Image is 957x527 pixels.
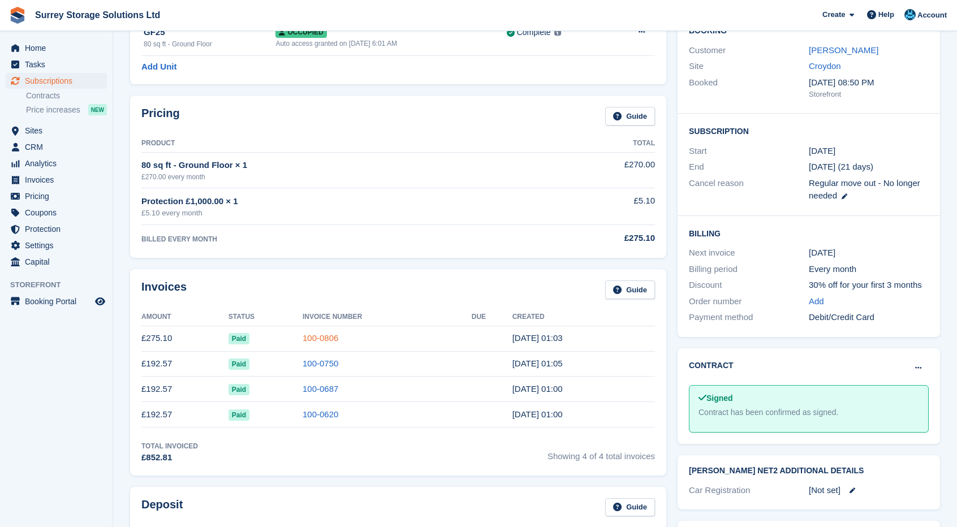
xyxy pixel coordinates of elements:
[144,26,275,39] div: GF25
[25,237,93,253] span: Settings
[25,188,93,204] span: Pricing
[6,155,107,171] a: menu
[25,40,93,56] span: Home
[275,38,506,49] div: Auto access granted on [DATE] 6:01 AM
[141,195,540,208] div: Protection £1,000.00 × 1
[144,39,275,49] div: 80 sq ft - Ground Floor
[25,205,93,221] span: Coupons
[25,155,93,171] span: Analytics
[878,9,894,20] span: Help
[141,280,187,299] h2: Invoices
[229,333,249,344] span: Paid
[540,188,655,225] td: £5.10
[6,57,107,72] a: menu
[6,172,107,188] a: menu
[689,360,734,372] h2: Contract
[540,232,655,245] div: £275.10
[141,351,229,377] td: £192.57
[303,358,338,368] a: 100-0750
[303,384,338,394] a: 100-0687
[6,293,107,309] a: menu
[472,308,512,326] th: Due
[6,40,107,56] a: menu
[809,45,878,55] a: [PERSON_NAME]
[809,145,835,158] time: 2025-05-08 00:00:00 UTC
[809,311,929,324] div: Debit/Credit Card
[229,384,249,395] span: Paid
[141,441,198,451] div: Total Invoiced
[141,451,198,464] div: £852.81
[26,103,107,116] a: Price increases NEW
[689,263,809,276] div: Billing period
[229,409,249,421] span: Paid
[141,402,229,427] td: £192.57
[141,135,540,153] th: Product
[689,177,809,202] div: Cancel reason
[917,10,947,21] span: Account
[689,227,929,239] h2: Billing
[25,172,93,188] span: Invoices
[229,308,303,326] th: Status
[512,308,655,326] th: Created
[141,326,229,351] td: £275.10
[26,105,80,115] span: Price increases
[809,76,929,89] div: [DATE] 08:50 PM
[809,162,873,171] span: [DATE] (21 days)
[6,254,107,270] a: menu
[6,221,107,237] a: menu
[6,205,107,221] a: menu
[141,308,229,326] th: Amount
[10,279,113,291] span: Storefront
[809,61,841,71] a: Croydon
[25,123,93,139] span: Sites
[689,247,809,260] div: Next invoice
[540,152,655,188] td: £270.00
[141,377,229,402] td: £192.57
[229,358,249,370] span: Paid
[303,333,338,343] a: 100-0806
[689,311,809,324] div: Payment method
[512,333,563,343] time: 2025-08-08 00:03:34 UTC
[6,123,107,139] a: menu
[689,161,809,174] div: End
[141,234,540,244] div: BILLED EVERY MONTH
[689,279,809,292] div: Discount
[809,89,929,100] div: Storefront
[88,104,107,115] div: NEW
[605,280,655,299] a: Guide
[6,73,107,89] a: menu
[689,295,809,308] div: Order number
[699,407,919,418] div: Contract has been confirmed as signed.
[809,178,920,201] span: Regular move out - No longer needed
[141,159,540,172] div: 80 sq ft - Ground Floor × 1
[25,293,93,309] span: Booking Portal
[6,237,107,253] a: menu
[25,254,93,270] span: Capital
[6,139,107,155] a: menu
[689,484,809,497] div: Car Registration
[275,27,326,38] span: Occupied
[809,279,929,292] div: 30% off for your first 3 months
[9,7,26,24] img: stora-icon-8386f47178a22dfd0bd8f6a31ec36ba5ce8667c1dd55bd0f319d3a0aa187defe.svg
[904,9,916,20] img: Sonny Harverson
[605,498,655,517] a: Guide
[25,73,93,89] span: Subscriptions
[141,107,180,126] h2: Pricing
[822,9,845,20] span: Create
[689,44,809,57] div: Customer
[540,135,655,153] th: Total
[141,208,540,219] div: £5.10 every month
[517,27,551,38] div: Complete
[512,409,563,419] time: 2025-05-08 00:00:51 UTC
[689,60,809,73] div: Site
[809,295,824,308] a: Add
[809,247,929,260] div: [DATE]
[699,392,919,404] div: Signed
[6,188,107,204] a: menu
[554,29,561,36] img: icon-info-grey-7440780725fd019a000dd9b08b2336e03edf1995a4989e88bcd33f0948082b44.svg
[689,125,929,136] h2: Subscription
[303,409,338,419] a: 100-0620
[689,145,809,158] div: Start
[141,498,183,517] h2: Deposit
[809,263,929,276] div: Every month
